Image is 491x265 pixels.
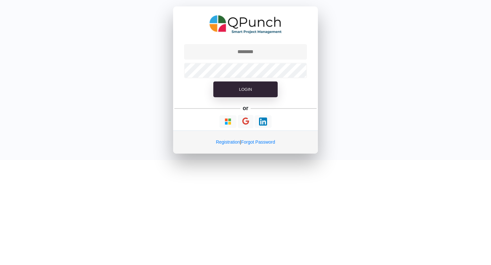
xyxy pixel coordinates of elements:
h5: or [242,104,250,113]
a: Registration [216,139,240,145]
button: Continue With LinkedIn [255,115,272,128]
img: QPunch [209,13,282,36]
img: Loading... [259,118,267,126]
span: Login [239,87,252,92]
img: Loading... [224,118,232,126]
button: Continue With Microsoft Azure [219,115,236,128]
a: Forgot Password [241,139,275,145]
button: Login [213,81,278,98]
div: | [173,130,318,154]
button: Continue With Google [238,115,254,128]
